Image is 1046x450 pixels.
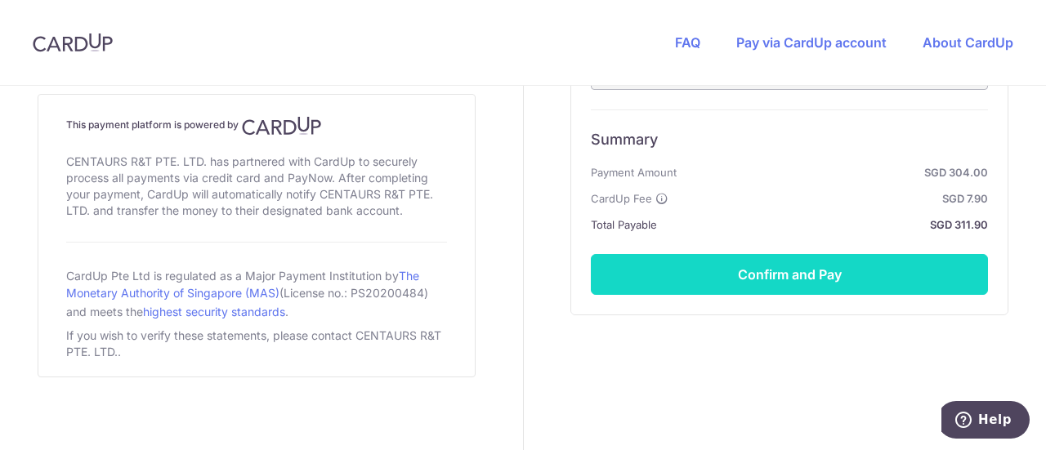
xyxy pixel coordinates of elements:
span: Total Payable [591,215,657,234]
span: CardUp Fee [591,189,652,208]
a: highest security standards [143,305,285,319]
a: Pay via CardUp account [736,34,887,51]
span: Payment Amount [591,163,677,182]
a: FAQ [675,34,700,51]
strong: SGD 311.90 [664,215,988,234]
div: CENTAURS R&T PTE. LTD. has partnered with CardUp to securely process all payments via credit card... [66,150,447,222]
strong: SGD 304.00 [683,163,988,182]
div: CardUp Pte Ltd is regulated as a Major Payment Institution by (License no.: PS20200484) and meets... [66,262,447,324]
img: CardUp [242,116,322,136]
a: About CardUp [923,34,1013,51]
h4: This payment platform is powered by [66,116,447,136]
button: Confirm and Pay [591,254,988,295]
h6: Summary [591,130,988,149]
img: CardUp [33,33,113,52]
a: The Monetary Authority of Singapore (MAS) [66,269,419,300]
strong: SGD 7.90 [675,189,988,208]
iframe: Opens a widget where you can find more information [941,401,1030,442]
div: If you wish to verify these statements, please contact CENTAURS R&T PTE. LTD.. [66,324,447,363]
